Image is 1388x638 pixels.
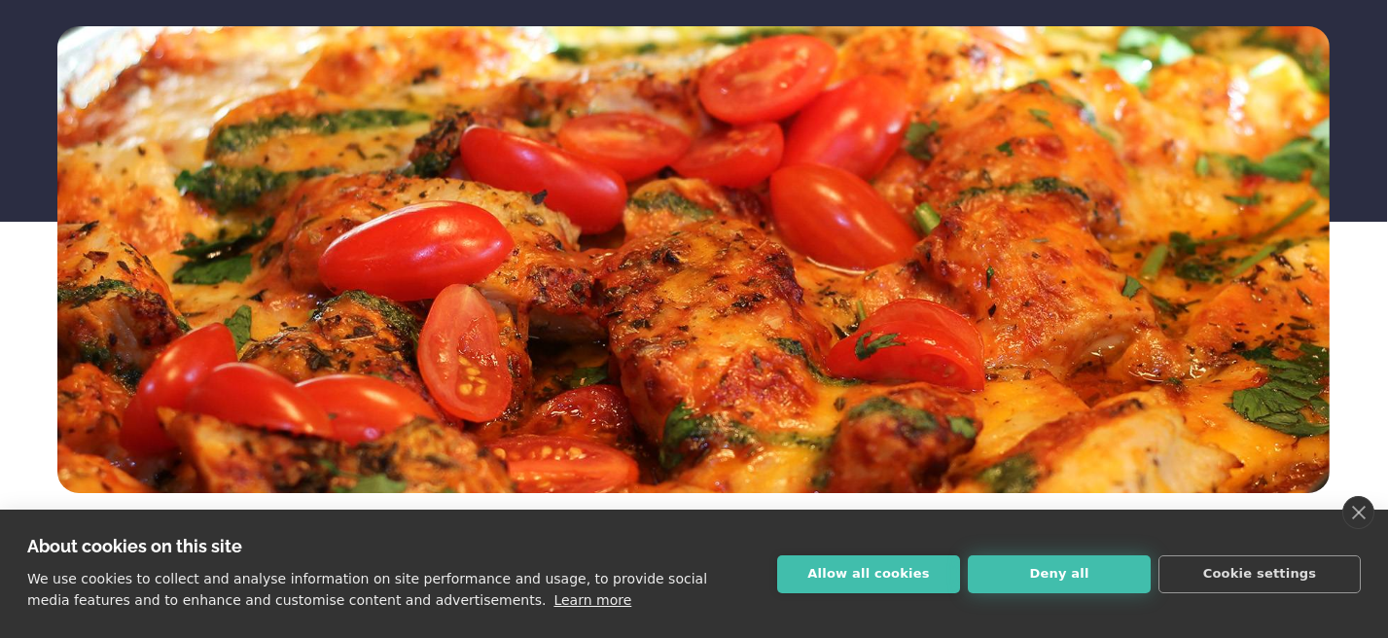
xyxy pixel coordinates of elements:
a: close [1342,496,1374,529]
a: Learn more [553,592,631,608]
strong: About cookies on this site [27,536,242,556]
p: We use cookies to collect and analyse information on site performance and usage, to provide socia... [27,571,707,608]
button: Deny all [968,555,1151,593]
button: Cookie settings [1158,555,1361,593]
img: image alt [56,26,1330,493]
button: Allow all cookies [777,555,960,593]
